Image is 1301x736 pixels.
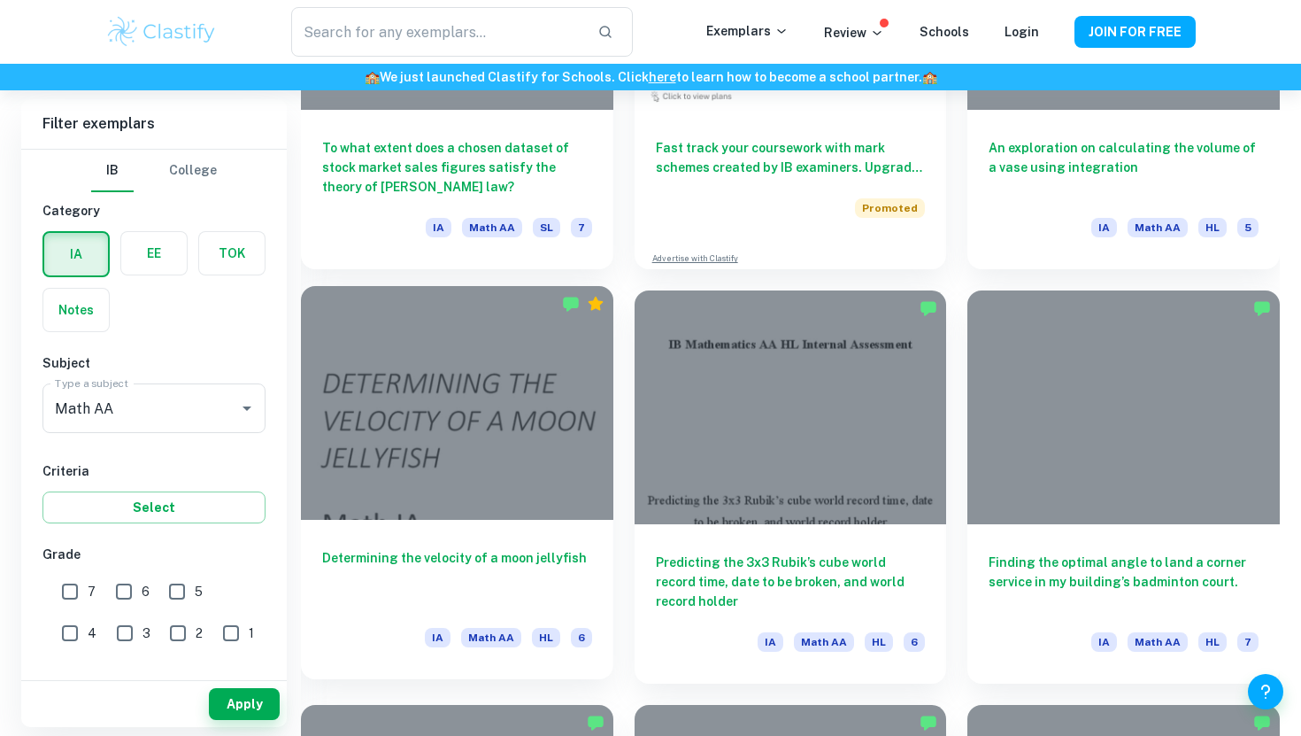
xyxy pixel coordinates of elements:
[88,582,96,601] span: 7
[1198,218,1227,237] span: HL
[904,632,925,652] span: 6
[249,624,254,643] span: 1
[587,714,604,732] img: Marked
[1128,218,1188,237] span: Math AA
[42,461,266,481] h6: Criteria
[91,150,217,192] div: Filter type choice
[649,70,676,84] a: here
[91,150,134,192] button: IB
[587,295,604,313] div: Premium
[55,376,128,391] label: Type a subject
[824,23,884,43] p: Review
[706,21,789,41] p: Exemplars
[1253,714,1271,732] img: Marked
[291,7,583,57] input: Search for any exemplars...
[21,99,287,149] h6: Filter exemplars
[235,396,259,421] button: Open
[1074,16,1196,48] button: JOIN FOR FREE
[426,218,451,237] span: IA
[1248,674,1283,709] button: Help and Feedback
[42,201,266,221] h6: Category
[1237,218,1259,237] span: 5
[865,632,893,652] span: HL
[656,553,926,611] h6: Predicting the 3x3 Rubik’s cube world record time, date to be broken, and world record holder
[562,295,580,313] img: Marked
[322,548,592,607] h6: Determining the velocity of a moon jellyfish
[1128,632,1188,652] span: Math AA
[461,628,521,647] span: Math AA
[533,218,560,237] span: SL
[43,289,109,331] button: Notes
[105,14,218,50] img: Clastify logo
[922,70,937,84] span: 🏫
[1198,632,1227,652] span: HL
[301,291,613,684] a: Determining the velocity of a moon jellyfishIAMath AAHL6
[169,150,217,192] button: College
[989,553,1259,611] h6: Finding the optimal angle to land a corner service in my building’s badminton court.
[967,291,1280,684] a: Finding the optimal angle to land a corner service in my building’s badminton court.IAMath AAHL7
[42,353,266,373] h6: Subject
[855,198,925,218] span: Promoted
[88,624,96,643] span: 4
[199,232,265,275] button: TOK
[462,218,522,237] span: Math AA
[1253,299,1271,317] img: Marked
[794,632,854,652] span: Math AA
[322,138,592,197] h6: To what extent does a chosen dataset of stock market sales figures satisfy the theory of [PERSON_...
[425,628,450,647] span: IA
[209,688,280,720] button: Apply
[1091,218,1117,237] span: IA
[532,628,560,647] span: HL
[989,138,1259,197] h6: An exploration on calculating the volume of a vase using integration
[758,632,783,652] span: IA
[4,67,1297,87] h6: We just launched Clastify for Schools. Click to learn how to become a school partner.
[1091,632,1117,652] span: IA
[42,492,266,523] button: Select
[196,624,203,643] span: 2
[44,233,108,275] button: IA
[121,232,187,275] button: EE
[1237,632,1259,652] span: 7
[42,545,266,564] h6: Grade
[920,25,969,39] a: Schools
[142,582,150,601] span: 6
[42,672,266,692] h6: Level
[365,70,380,84] span: 🏫
[195,582,203,601] span: 5
[571,218,592,237] span: 7
[1005,25,1039,39] a: Login
[142,624,150,643] span: 3
[656,138,926,177] h6: Fast track your coursework with mark schemes created by IB examiners. Upgrade now
[652,252,738,265] a: Advertise with Clastify
[920,299,937,317] img: Marked
[920,714,937,732] img: Marked
[571,628,592,647] span: 6
[635,291,947,684] a: Predicting the 3x3 Rubik’s cube world record time, date to be broken, and world record holderIAMa...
